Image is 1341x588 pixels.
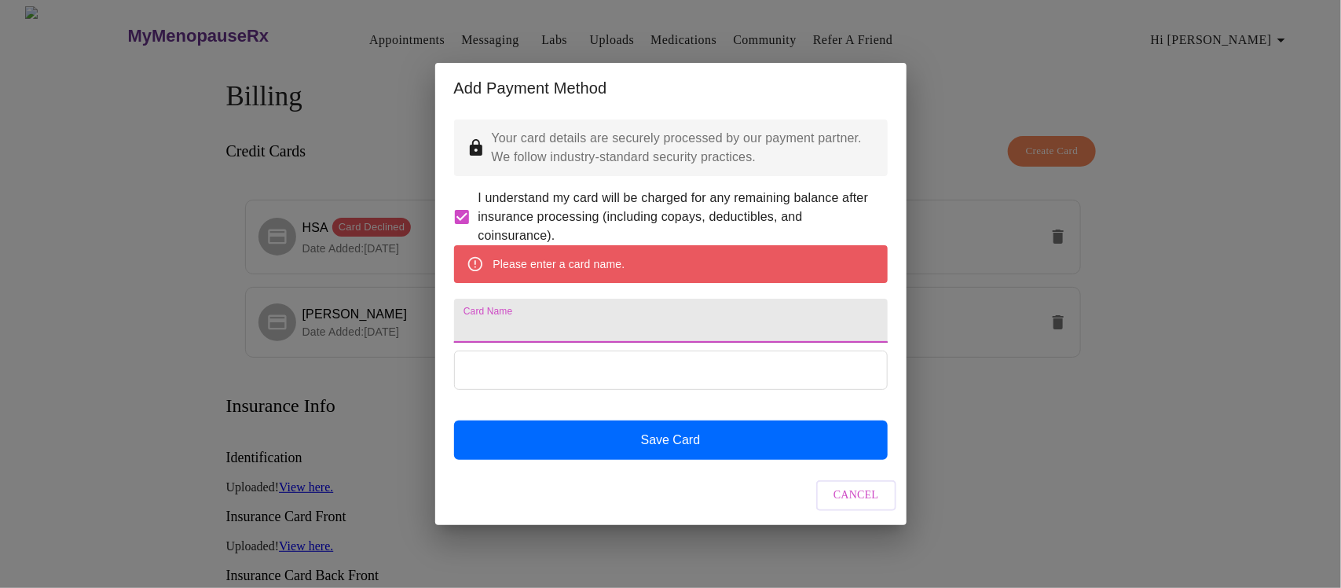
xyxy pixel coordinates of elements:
[834,486,879,505] span: Cancel
[816,480,896,511] button: Cancel
[478,189,875,245] span: I understand my card will be charged for any remaining balance after insurance processing (includ...
[454,75,888,101] h2: Add Payment Method
[492,129,875,167] p: Your card details are securely processed by our payment partner. We follow industry-standard secu...
[455,351,887,389] iframe: Secure Credit Card Form
[454,421,888,460] button: Save Card
[493,250,625,278] div: Please enter a card name.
